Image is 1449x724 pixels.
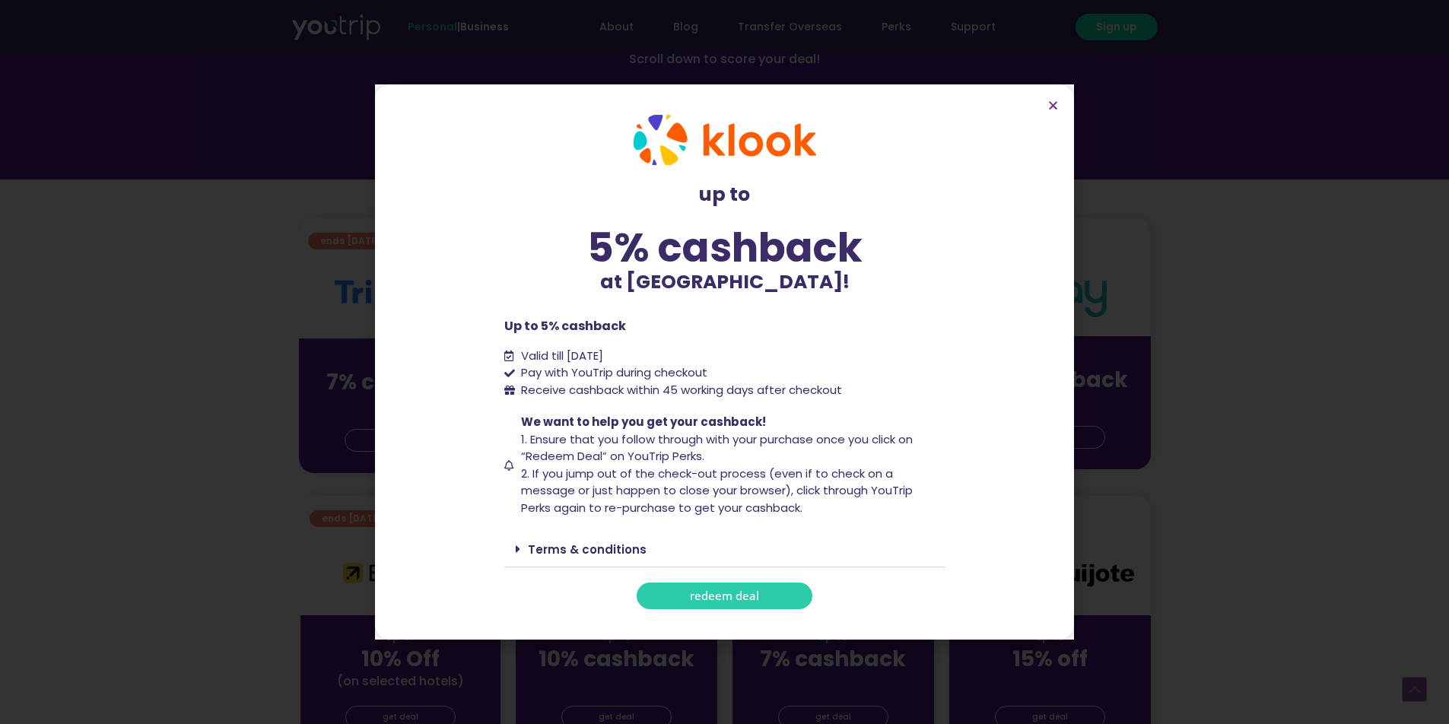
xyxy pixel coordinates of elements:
a: Terms & conditions [528,541,647,557]
div: Terms & conditions [504,532,945,567]
span: Pay with YouTrip during checkout [517,364,707,382]
a: Close [1047,100,1059,111]
a: redeem deal [637,583,812,609]
span: Valid till [DATE] [517,348,603,365]
p: up to [504,180,945,209]
span: 1. Ensure that you follow through with your purchase once you click on “Redeem Deal” on YouTrip P... [521,431,913,465]
div: 5% cashback [504,227,945,268]
p: at [GEOGRAPHIC_DATA]! [504,268,945,297]
span: We want to help you get your cashback! [521,414,766,430]
span: Receive cashback within 45 working days after checkout [517,382,842,399]
span: redeem deal [690,590,759,602]
p: Up to 5% cashback [504,317,945,335]
span: 2. If you jump out of the check-out process (even if to check on a message or just happen to clos... [521,465,913,516]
